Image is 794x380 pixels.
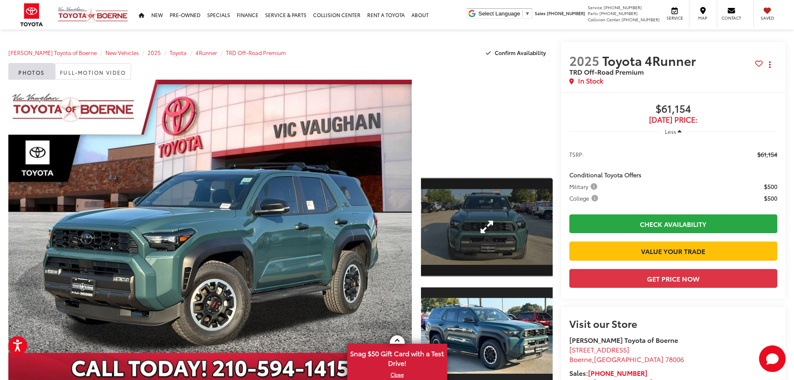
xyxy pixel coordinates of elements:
[764,182,777,191] span: $500
[769,61,771,68] span: dropdown dots
[588,10,598,16] span: Parts
[226,49,286,56] a: TRD Off-Road Premium
[148,49,161,56] a: 2025
[170,49,187,56] a: Toyota
[419,298,554,373] img: 2025 Toyota 4Runner TRD Off-Road Premium
[594,354,664,364] span: [GEOGRAPHIC_DATA]
[694,15,712,21] span: Map
[569,335,678,345] strong: [PERSON_NAME] Toyota of Boerne
[569,171,641,179] span: Conditional Toyota Offers
[8,49,97,56] a: [PERSON_NAME] Toyota of Boerne
[421,80,553,168] div: View Full-Motion Video
[348,345,446,370] span: Snag $50 Gift Card with a Test Drive!
[569,51,599,69] span: 2025
[569,150,584,159] span: TSRP:
[569,103,777,116] span: $61,154
[578,76,603,86] span: In Stock
[105,49,139,56] a: New Vehicles
[569,368,647,377] strong: Sales:
[522,10,523,17] span: ​
[759,345,786,372] svg: Start Chat
[763,57,777,72] button: Actions
[757,150,777,159] span: $61,154
[665,15,684,21] span: Service
[569,214,777,233] a: Check Availability
[569,194,601,202] button: College
[665,128,676,135] span: Less
[525,10,530,17] span: ▼
[569,67,644,76] span: TRD Off-Road Premium
[588,4,602,10] span: Service
[569,269,777,288] button: Get Price Now
[195,49,217,56] a: 4Runner
[569,194,600,202] span: College
[478,10,530,17] a: Select Language​
[661,124,686,139] button: Less
[547,10,585,16] span: [PHONE_NUMBER]
[599,10,638,16] span: [PHONE_NUMBER]
[621,16,660,23] span: [PHONE_NUMBER]
[495,49,546,56] span: Confirm Availability
[569,354,684,364] span: ,
[58,6,128,23] img: Vic Vaughan Toyota of Boerne
[569,345,629,354] span: [STREET_ADDRESS]
[569,182,599,191] span: Military
[569,182,600,191] button: Military
[569,354,592,364] span: Boerne
[758,15,776,21] span: Saved
[721,15,741,21] span: Contact
[421,178,553,277] a: Expand Photo 1
[665,354,684,364] span: 78006
[588,16,620,23] span: Collision Center
[569,318,777,329] h2: Visit our Store
[759,345,786,372] button: Toggle Chat Window
[481,45,553,60] button: Confirm Availability
[604,4,642,10] span: [PHONE_NUMBER]
[569,242,777,260] a: Value Your Trade
[569,116,777,124] span: [DATE] Price:
[8,63,55,80] a: Photos
[535,10,546,16] span: Sales
[478,10,520,17] span: Select Language
[569,345,684,364] a: [STREET_ADDRESS] Boerne,[GEOGRAPHIC_DATA] 78006
[588,368,647,377] a: [PHONE_NUMBER]
[602,51,699,69] span: Toyota 4Runner
[55,63,131,80] a: Full-Motion Video
[764,194,777,202] span: $500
